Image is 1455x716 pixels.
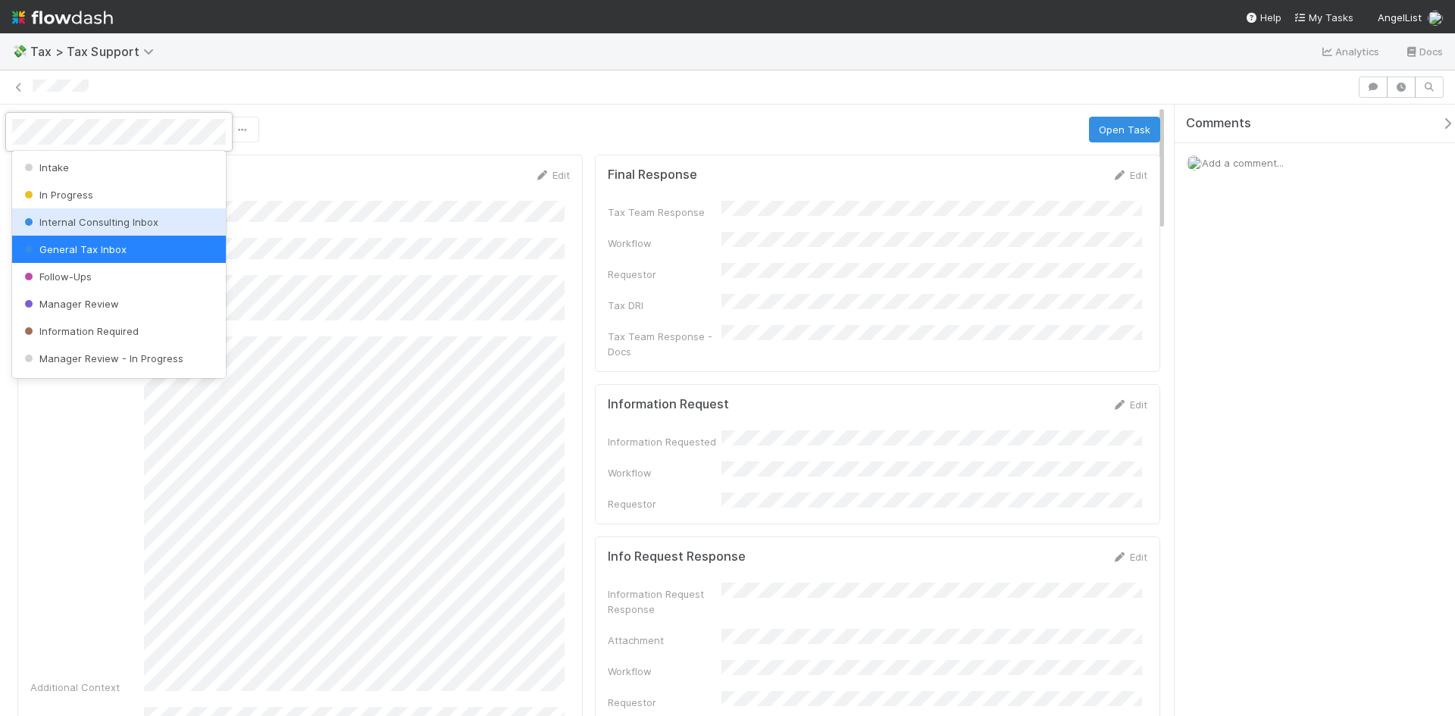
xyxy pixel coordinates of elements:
[21,298,119,310] span: Manager Review
[21,189,93,201] span: In Progress
[21,243,127,255] span: General Tax Inbox
[21,216,158,228] span: Internal Consulting Inbox
[21,270,92,283] span: Follow-Ups
[21,352,183,364] span: Manager Review - In Progress
[21,161,69,174] span: Intake
[21,325,139,337] span: Information Required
